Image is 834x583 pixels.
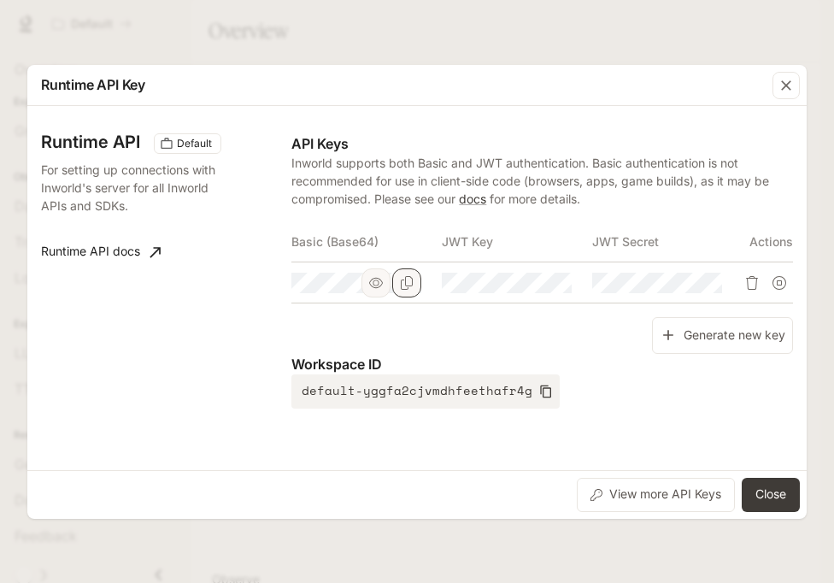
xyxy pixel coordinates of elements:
[34,235,167,269] a: Runtime API docs
[459,191,486,206] a: docs
[652,317,793,354] button: Generate new key
[291,154,793,208] p: Inworld supports both Basic and JWT authentication. Basic authentication is not recommended for u...
[743,221,793,262] th: Actions
[291,133,793,154] p: API Keys
[766,269,793,297] button: Suspend API key
[41,161,219,215] p: For setting up connections with Inworld's server for all Inworld APIs and SDKs.
[392,268,421,297] button: Copy Basic (Base64)
[291,374,560,409] button: default-yggfa2cjvmdhfeethafr4g
[742,478,800,512] button: Close
[592,221,743,262] th: JWT Secret
[442,221,592,262] th: JWT Key
[577,478,735,512] button: View more API Keys
[170,136,219,151] span: Default
[41,74,145,95] p: Runtime API Key
[291,354,793,374] p: Workspace ID
[154,133,221,154] div: These keys will apply to your current workspace only
[738,269,766,297] button: Delete API key
[41,133,140,150] h3: Runtime API
[291,221,442,262] th: Basic (Base64)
